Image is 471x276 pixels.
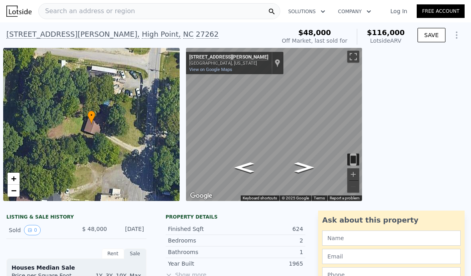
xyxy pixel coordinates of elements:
[322,231,461,246] input: Name
[314,196,325,200] a: Terms
[347,168,359,180] button: Zoom in
[347,181,359,193] button: Zoom out
[189,67,232,72] a: View on Google Maps
[87,112,95,119] span: •
[188,191,214,201] a: Open this area in Google Maps (opens a new window)
[235,225,303,233] div: 624
[322,215,461,226] div: Ask about this property
[282,4,332,19] button: Solutions
[347,154,359,166] button: Toggle motion tracking
[186,48,362,201] div: Map
[6,6,32,17] img: Lotside
[11,185,16,195] span: −
[235,237,303,244] div: 2
[418,28,445,42] button: SAVE
[330,196,360,200] a: Report a problem
[102,248,124,259] div: Rent
[168,248,235,256] div: Bathrooms
[8,173,20,185] a: Zoom in
[9,225,70,235] div: Sold
[124,248,146,259] div: Sale
[332,4,378,19] button: Company
[113,225,144,235] div: [DATE]
[243,195,277,201] button: Keyboard shortcuts
[235,248,303,256] div: 1
[282,37,347,45] div: Off Market, last sold for
[39,6,135,16] span: Search an address or region
[87,110,95,124] div: •
[367,37,405,45] div: Lotside ARV
[286,160,322,175] path: Go North, Hodgin St
[226,160,262,175] path: Go South, Hodgin St
[275,59,280,67] a: Show location on map
[367,28,405,37] span: $116,000
[381,7,417,15] a: Log In
[8,185,20,197] a: Zoom out
[347,51,359,63] button: Toggle fullscreen view
[449,27,465,43] button: Show Options
[11,173,16,183] span: +
[166,214,306,220] div: Property details
[168,237,235,244] div: Bedrooms
[168,225,235,233] div: Finished Sqft
[322,249,461,264] input: Email
[82,226,107,232] span: $ 48,000
[235,260,303,268] div: 1965
[298,28,331,37] span: $48,000
[24,225,41,235] button: View historical data
[12,264,141,272] div: Houses Median Sale
[186,48,362,201] div: Street View
[6,214,146,222] div: LISTING & SALE HISTORY
[417,4,465,18] a: Free Account
[168,260,235,268] div: Year Built
[188,191,214,201] img: Google
[282,196,309,200] span: © 2025 Google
